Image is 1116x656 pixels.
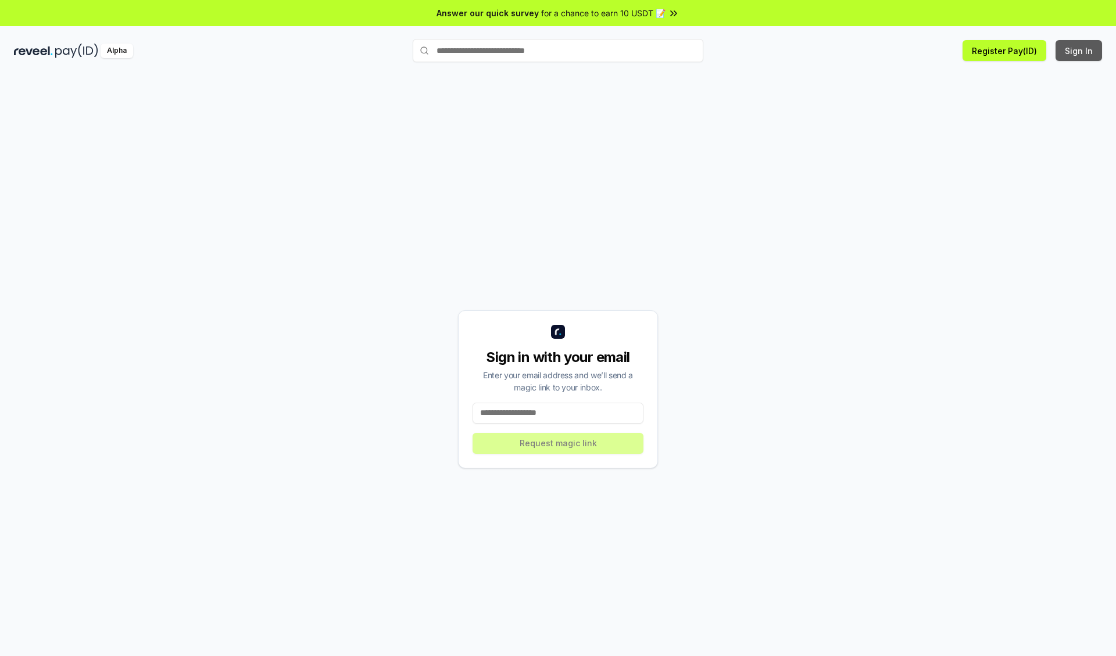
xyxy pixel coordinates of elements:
[1056,40,1102,61] button: Sign In
[14,44,53,58] img: reveel_dark
[473,369,643,393] div: Enter your email address and we’ll send a magic link to your inbox.
[55,44,98,58] img: pay_id
[551,325,565,339] img: logo_small
[541,7,666,19] span: for a chance to earn 10 USDT 📝
[101,44,133,58] div: Alpha
[963,40,1046,61] button: Register Pay(ID)
[437,7,539,19] span: Answer our quick survey
[473,348,643,367] div: Sign in with your email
